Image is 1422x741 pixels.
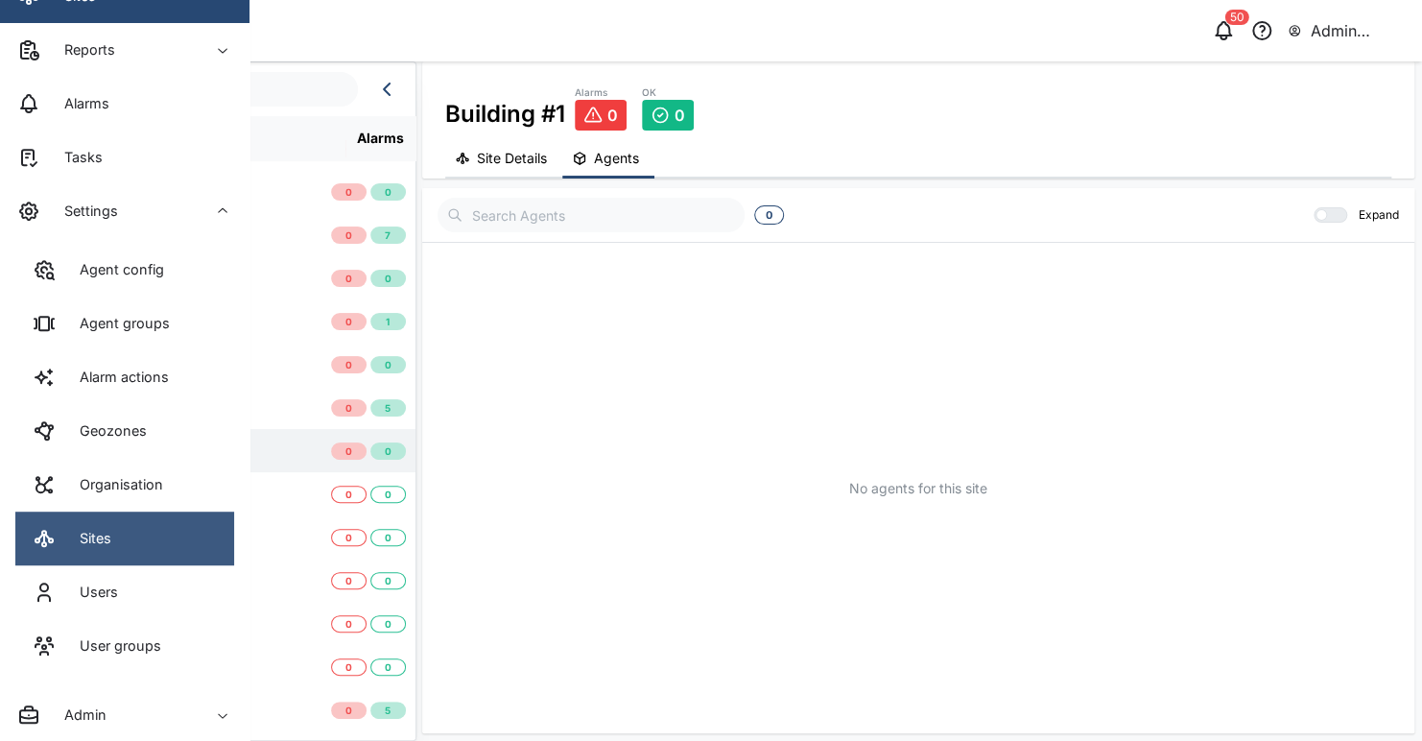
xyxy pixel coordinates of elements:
span: 7 [385,227,391,243]
button: Admin Zaerald Lungos [1287,17,1407,44]
div: Tasks [50,147,103,168]
div: 50 [1225,10,1249,25]
div: User groups [65,635,161,657]
span: 0 [385,443,391,459]
div: Alarms [575,85,627,101]
a: Agent config [15,243,234,297]
span: 0 [385,573,391,588]
div: OK [642,85,694,101]
a: User groups [15,619,234,673]
div: Sites [65,528,111,549]
span: 0 [385,271,391,286]
div: Alarm actions [65,367,169,388]
div: Users [65,582,118,603]
div: Agent groups [65,313,170,334]
a: Users [15,565,234,619]
span: 5 [385,400,391,416]
span: 5 [385,703,391,718]
div: No agents for this site [849,478,987,499]
div: Settings [50,201,118,222]
span: 0 [345,616,352,632]
span: 0 [345,357,352,372]
span: 0 [607,107,618,124]
div: Admin [50,705,107,726]
div: Admin Zaerald Lungos [1311,19,1406,43]
span: 0 [385,487,391,502]
div: Building #1 [445,84,565,131]
span: 0 [345,487,352,502]
span: 0 [766,206,772,224]
span: 0 [345,400,352,416]
a: Organisation [15,458,234,512]
span: 0 [675,107,685,124]
a: 0 [575,100,627,131]
span: 0 [345,314,352,329]
span: 0 [385,184,391,200]
span: 0 [385,357,391,372]
div: Alarms [50,93,109,114]
span: 0 [345,184,352,200]
span: 0 [345,703,352,718]
label: Expand [1347,207,1399,223]
span: 0 [385,616,391,632]
input: Search Agents [438,198,745,232]
span: 0 [345,530,352,545]
a: Sites [15,512,234,565]
div: Geozones [65,420,147,442]
span: Site Details [477,152,547,165]
div: Alarms [357,128,404,149]
span: 0 [385,530,391,545]
span: 0 [345,573,352,588]
a: Geozones [15,404,234,458]
span: 0 [345,271,352,286]
div: Organisation [65,474,163,495]
span: Agents [594,152,639,165]
span: 1 [386,314,390,329]
a: Alarm actions [15,350,234,404]
div: Reports [50,39,115,60]
span: 0 [345,227,352,243]
span: 0 [385,659,391,675]
span: 0 [345,659,352,675]
span: 0 [345,443,352,459]
a: Agent groups [15,297,234,350]
div: Agent config [65,259,164,280]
